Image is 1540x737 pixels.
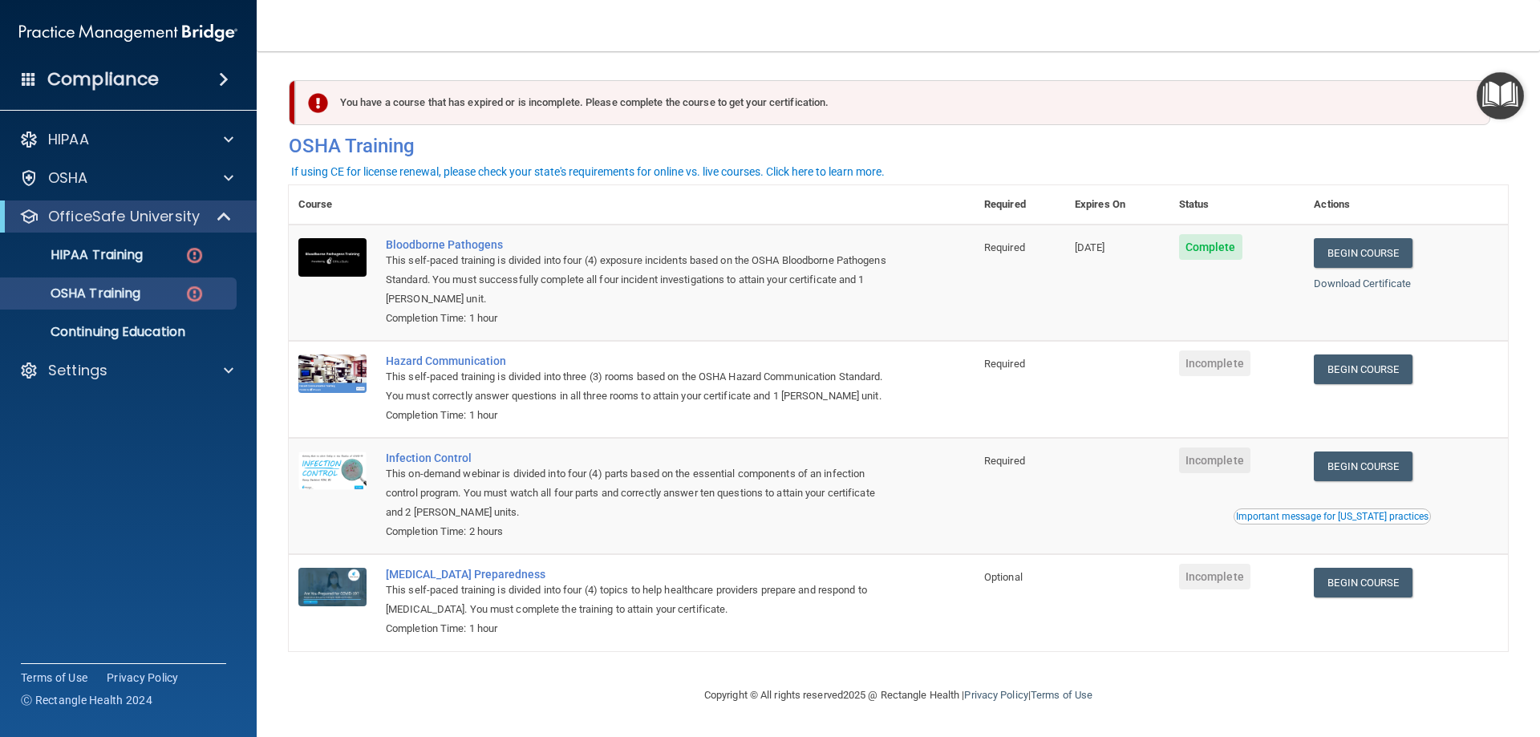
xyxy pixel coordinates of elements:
th: Status [1169,185,1305,225]
a: Privacy Policy [964,689,1027,701]
p: Continuing Education [10,324,229,340]
a: Begin Course [1314,452,1412,481]
th: Required [975,185,1065,225]
span: Required [984,455,1025,467]
div: Completion Time: 1 hour [386,619,894,638]
div: Completion Time: 1 hour [386,406,894,425]
span: [DATE] [1075,241,1105,253]
div: This self-paced training is divided into four (4) topics to help healthcare providers prepare and... [386,581,894,619]
span: Required [984,241,1025,253]
div: Completion Time: 1 hour [386,309,894,328]
a: Bloodborne Pathogens [386,238,894,251]
a: Download Certificate [1314,277,1411,290]
span: Optional [984,571,1023,583]
a: Terms of Use [1031,689,1092,701]
a: Infection Control [386,452,894,464]
span: Ⓒ Rectangle Health 2024 [21,692,152,708]
button: Read this if you are a dental practitioner in the state of CA [1234,508,1431,524]
p: Settings [48,361,107,380]
span: Incomplete [1179,350,1250,376]
a: Privacy Policy [107,670,179,686]
a: [MEDICAL_DATA] Preparedness [386,568,894,581]
div: If using CE for license renewal, please check your state's requirements for online vs. live cours... [291,166,885,177]
a: HIPAA [19,130,233,149]
th: Course [289,185,376,225]
a: Terms of Use [21,670,87,686]
a: Begin Course [1314,354,1412,384]
p: HIPAA [48,130,89,149]
p: OSHA [48,168,88,188]
div: Completion Time: 2 hours [386,522,894,541]
div: Copyright © All rights reserved 2025 @ Rectangle Health | | [606,670,1191,721]
a: Settings [19,361,233,380]
a: OfficeSafe University [19,207,233,226]
button: Open Resource Center [1477,72,1524,119]
a: OSHA [19,168,233,188]
span: Required [984,358,1025,370]
button: If using CE for license renewal, please check your state's requirements for online vs. live cours... [289,164,887,180]
span: Incomplete [1179,447,1250,473]
span: Incomplete [1179,564,1250,589]
a: Hazard Communication [386,354,894,367]
div: Important message for [US_STATE] practices [1236,512,1429,521]
h4: OSHA Training [289,135,1508,157]
img: PMB logo [19,17,237,49]
h4: Compliance [47,68,159,91]
span: Complete [1179,234,1242,260]
div: This on-demand webinar is divided into four (4) parts based on the essential components of an inf... [386,464,894,522]
p: OSHA Training [10,285,140,302]
div: This self-paced training is divided into four (4) exposure incidents based on the OSHA Bloodborne... [386,251,894,309]
img: danger-circle.6113f641.png [184,284,205,304]
p: OfficeSafe University [48,207,200,226]
th: Expires On [1065,185,1169,225]
div: This self-paced training is divided into three (3) rooms based on the OSHA Hazard Communication S... [386,367,894,406]
div: You have a course that has expired or is incomplete. Please complete the course to get your certi... [295,80,1490,125]
p: HIPAA Training [10,247,143,263]
a: Begin Course [1314,568,1412,597]
img: danger-circle.6113f641.png [184,245,205,265]
th: Actions [1304,185,1508,225]
img: exclamation-circle-solid-danger.72ef9ffc.png [308,93,328,113]
a: Begin Course [1314,238,1412,268]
